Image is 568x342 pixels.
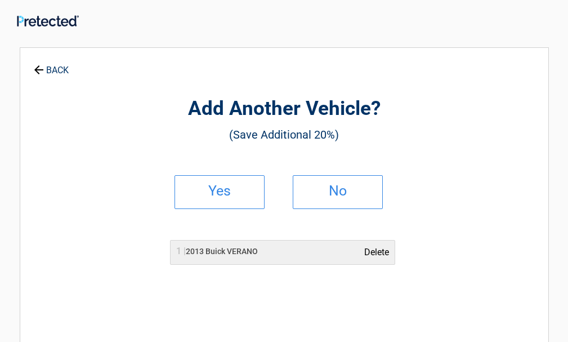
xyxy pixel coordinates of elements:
h2: Yes [186,187,253,195]
h2: 2013 Buick VERANO [176,246,258,257]
h2: Add Another Vehicle? [82,96,486,122]
a: Delete [364,246,389,259]
h3: (Save Additional 20%) [82,125,486,144]
a: BACK [32,55,71,75]
img: Main Logo [17,15,79,26]
span: 1 | [176,246,186,256]
h2: No [305,187,371,195]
